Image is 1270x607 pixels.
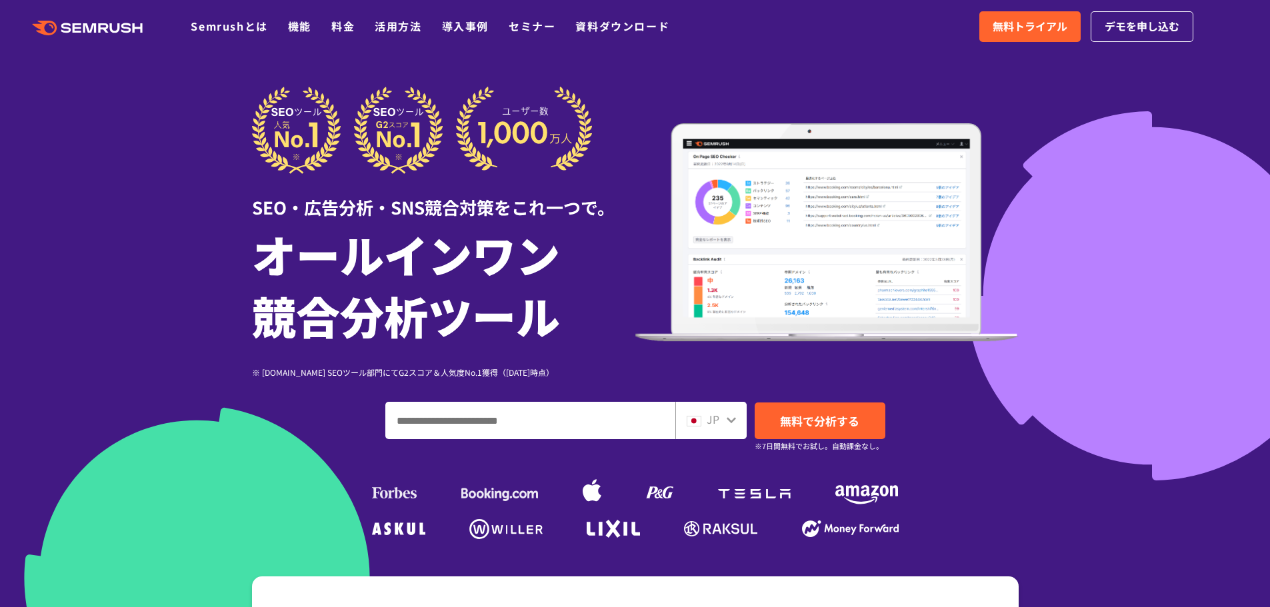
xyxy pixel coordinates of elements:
span: 無料トライアル [993,18,1067,35]
input: ドメイン、キーワードまたはURLを入力してください [386,402,675,438]
span: 無料で分析する [780,412,859,429]
a: 導入事例 [442,18,489,34]
a: 無料トライアル [979,11,1081,42]
a: セミナー [509,18,555,34]
span: JP [707,411,719,427]
div: SEO・広告分析・SNS競合対策をこれ一つで。 [252,174,635,220]
a: Semrushとは [191,18,267,34]
a: 資料ダウンロード [575,18,669,34]
div: ※ [DOMAIN_NAME] SEOツール部門にてG2スコア＆人気度No.1獲得（[DATE]時点） [252,366,635,378]
a: 料金 [331,18,355,34]
h1: オールインワン 競合分析ツール [252,223,635,346]
a: 活用方法 [375,18,421,34]
a: 機能 [288,18,311,34]
a: 無料で分析する [755,402,885,439]
small: ※7日間無料でお試し。自動課金なし。 [755,440,883,452]
span: デモを申し込む [1105,18,1179,35]
a: デモを申し込む [1091,11,1193,42]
